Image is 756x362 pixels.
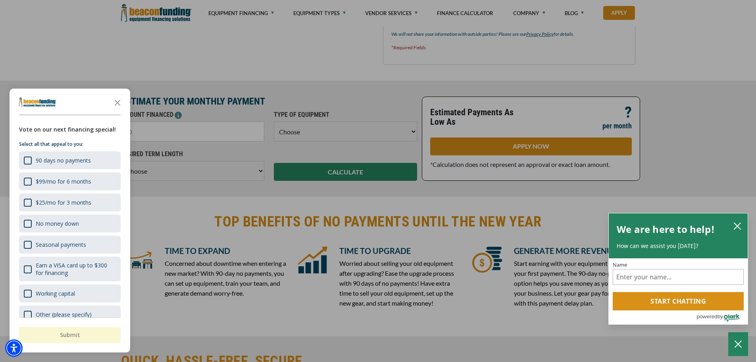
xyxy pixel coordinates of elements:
button: Close Chatbox [728,332,748,356]
div: Other (please specify) [36,311,92,318]
div: Other (please specify) [19,306,121,323]
div: 90 days no payments [36,157,91,164]
button: Start chatting [613,292,744,310]
div: No money down [19,215,121,232]
div: Seasonal payments [36,241,86,248]
div: Working capital [36,290,75,297]
div: No money down [36,220,79,227]
p: How can we assist you [DATE]? [617,242,740,250]
div: $99/mo for 6 months [36,178,91,185]
div: $25/mo for 3 months [19,194,121,211]
div: $99/mo for 6 months [19,172,121,190]
div: Seasonal payments [19,236,121,254]
div: olark chatbox [608,213,748,325]
h2: We are here to help! [617,221,715,237]
div: Survey [10,89,130,352]
div: Accessibility Menu [5,339,23,357]
div: Working capital [19,285,121,302]
label: Name [613,262,744,267]
div: Earn a VISA card up to $300 for financing [36,261,116,277]
div: 90 days no payments [19,151,121,169]
button: close chatbox [731,220,744,231]
div: Earn a VISA card up to $300 for financing [19,257,121,281]
a: Powered by Olark - open in a new tab [696,311,748,324]
input: Name [613,269,744,285]
img: Company logo [19,97,56,107]
span: powered [696,312,717,321]
div: Vote on our next financing special! [19,125,121,134]
p: Select all that appeal to you: [19,140,121,148]
button: Close the survey [110,94,125,110]
button: Submit [19,327,121,343]
span: by [718,312,723,321]
div: $25/mo for 3 months [36,199,91,206]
